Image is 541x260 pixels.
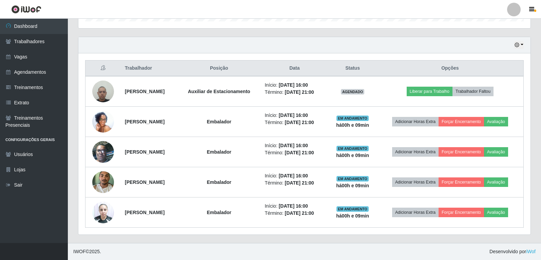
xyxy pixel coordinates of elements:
[279,143,308,148] time: [DATE] 16:00
[125,149,165,155] strong: [PERSON_NAME]
[265,119,324,126] li: Término:
[336,176,369,181] span: EM ANDAMENTO
[336,122,369,128] strong: há 00 h e 09 min
[265,210,324,217] li: Término:
[439,177,484,187] button: Forçar Encerramento
[392,177,439,187] button: Adicionar Horas Extra
[285,180,314,186] time: [DATE] 21:00
[125,179,165,185] strong: [PERSON_NAME]
[265,112,324,119] li: Início:
[207,179,231,185] strong: Embalador
[439,117,484,126] button: Forçar Encerramento
[279,173,308,178] time: [DATE] 16:00
[484,147,508,157] button: Avaliação
[92,168,114,196] img: 1737051124467.jpeg
[328,60,376,76] th: Status
[452,87,494,96] button: Trabalhador Faltou
[92,98,114,146] img: 1692498392300.jpeg
[285,89,314,95] time: [DATE] 21:00
[392,147,439,157] button: Adicionar Horas Extra
[279,203,308,209] time: [DATE] 16:00
[336,213,369,219] strong: há 00 h e 09 min
[484,117,508,126] button: Avaliação
[285,120,314,125] time: [DATE] 21:00
[265,82,324,89] li: Início:
[489,248,536,255] span: Desenvolvido por
[265,149,324,156] li: Término:
[392,117,439,126] button: Adicionar Horas Extra
[125,119,165,124] strong: [PERSON_NAME]
[207,119,231,124] strong: Embalador
[121,60,177,76] th: Trabalhador
[484,177,508,187] button: Avaliação
[392,208,439,217] button: Adicionar Horas Extra
[484,208,508,217] button: Avaliação
[285,210,314,216] time: [DATE] 21:00
[92,137,114,166] img: 1715944748737.jpeg
[285,150,314,155] time: [DATE] 21:00
[265,179,324,187] li: Término:
[336,183,369,188] strong: há 00 h e 09 min
[207,210,231,215] strong: Embalador
[73,249,86,254] span: IWOF
[265,89,324,96] li: Término:
[336,153,369,158] strong: há 00 h e 09 min
[336,206,369,212] span: EM ANDAMENTO
[439,208,484,217] button: Forçar Encerramento
[260,60,328,76] th: Data
[177,60,260,76] th: Posição
[439,147,484,157] button: Forçar Encerramento
[125,210,165,215] strong: [PERSON_NAME]
[279,112,308,118] time: [DATE] 16:00
[336,116,369,121] span: EM ANDAMENTO
[279,82,308,88] time: [DATE] 16:00
[188,89,250,94] strong: Auxiliar de Estacionamento
[265,142,324,149] li: Início:
[265,203,324,210] li: Início:
[526,249,536,254] a: iWof
[92,198,114,227] img: 1739994247557.jpeg
[336,146,369,151] span: EM ANDAMENTO
[207,149,231,155] strong: Embalador
[377,60,524,76] th: Opções
[407,87,452,96] button: Liberar para Trabalho
[73,248,101,255] span: © 2025 .
[92,77,114,106] img: 1693507860054.jpeg
[265,172,324,179] li: Início:
[11,5,41,14] img: CoreUI Logo
[125,89,165,94] strong: [PERSON_NAME]
[341,89,365,94] span: AGENDADO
